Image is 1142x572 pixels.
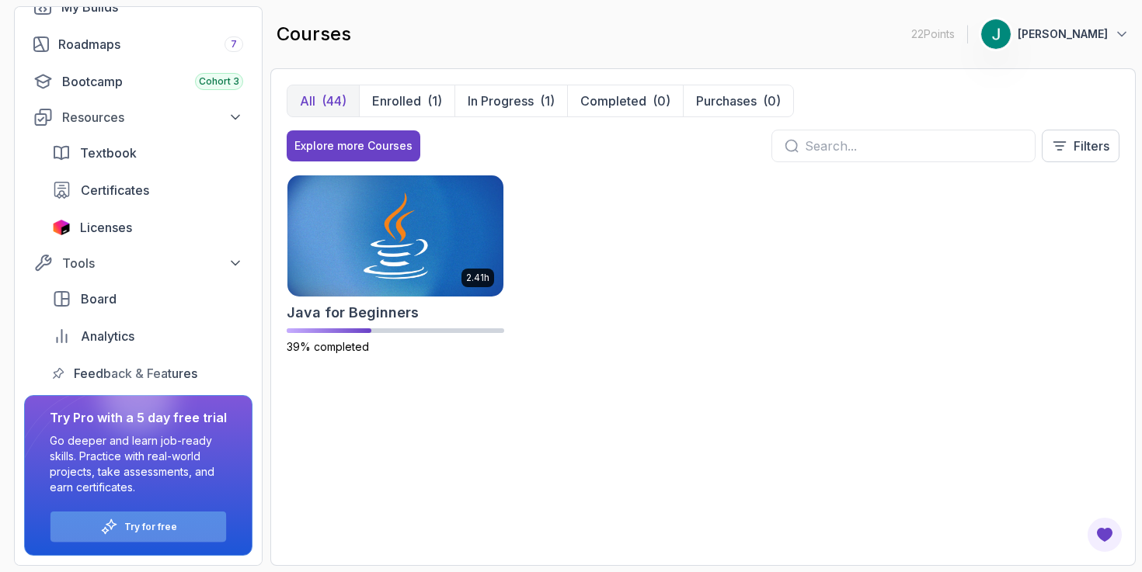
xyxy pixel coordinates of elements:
[1042,130,1119,162] button: Filters
[277,22,351,47] h2: courses
[372,92,421,110] p: Enrolled
[199,75,239,88] span: Cohort 3
[80,218,132,237] span: Licenses
[567,85,683,116] button: Completed(0)
[322,92,346,110] div: (44)
[80,144,137,162] span: Textbook
[359,85,454,116] button: Enrolled(1)
[43,358,252,389] a: feedback
[911,26,955,42] p: 22 Points
[287,85,359,116] button: All(44)
[24,29,252,60] a: roadmaps
[653,92,670,110] div: (0)
[43,283,252,314] a: board
[81,327,134,345] span: Analytics
[24,66,252,97] a: bootcamp
[468,92,534,110] p: In Progress
[287,340,369,353] span: 39% completed
[805,137,1022,155] input: Search...
[43,321,252,352] a: analytics
[696,92,757,110] p: Purchases
[62,254,243,272] div: Tools
[1018,26,1108,42] p: [PERSON_NAME]
[300,92,315,110] p: All
[466,272,489,284] p: 2.41h
[980,19,1130,50] button: user profile image[PERSON_NAME]
[763,92,781,110] div: (0)
[81,289,117,308] span: Board
[294,138,413,154] div: Explore more Courses
[454,85,567,116] button: In Progress(1)
[981,19,1011,49] img: user profile image
[231,38,237,50] span: 7
[24,249,252,277] button: Tools
[43,212,252,243] a: licenses
[43,137,252,168] a: textbook
[62,108,243,127] div: Resources
[81,181,149,199] span: Certificates
[24,103,252,131] button: Resources
[287,302,419,324] h2: Java for Beginners
[287,130,420,161] button: Explore more Courses
[287,175,503,296] img: Java for Beginners card
[52,220,71,235] img: jetbrains icon
[124,521,177,533] a: Try for free
[427,92,442,110] div: (1)
[540,92,555,110] div: (1)
[74,364,197,383] span: Feedback & Features
[50,433,227,495] p: Go deeper and learn job-ready skills. Practice with real-world projects, take assessments, and ea...
[50,511,227,543] button: Try for free
[580,92,646,110] p: Completed
[58,35,243,54] div: Roadmaps
[1086,516,1123,553] button: Open Feedback Button
[683,85,793,116] button: Purchases(0)
[62,72,243,91] div: Bootcamp
[43,175,252,206] a: certificates
[1074,137,1109,155] p: Filters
